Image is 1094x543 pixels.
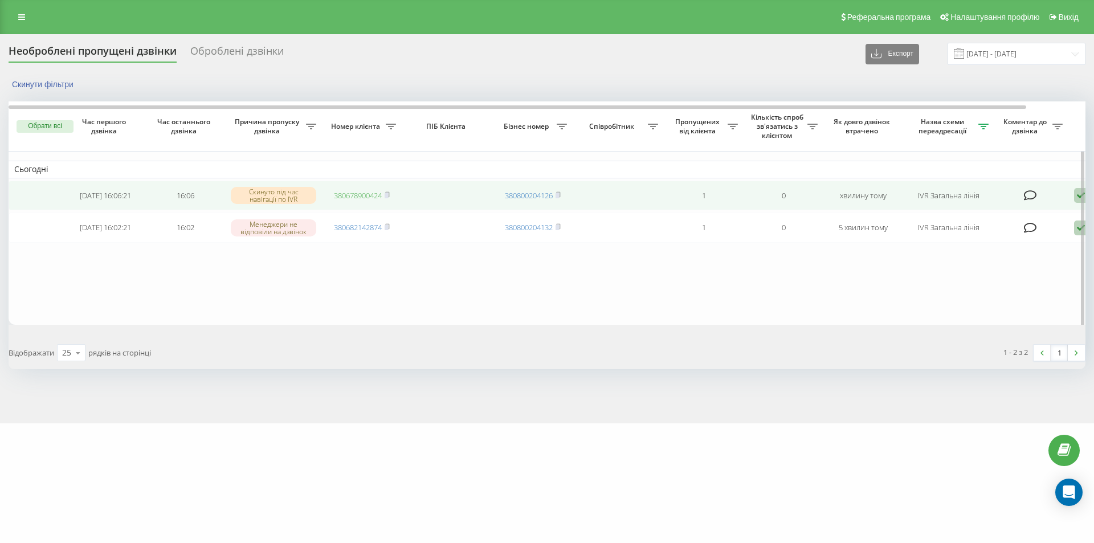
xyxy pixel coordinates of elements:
div: Необроблені пропущені дзвінки [9,45,177,63]
span: Назва схеми переадресації [909,117,978,135]
span: ПІБ Клієнта [411,122,483,131]
div: Менеджери не відповіли на дзвінок [231,219,316,236]
td: IVR Загальна лінія [903,181,994,211]
a: 1 [1051,345,1068,361]
td: IVR Загальна лінія [903,213,994,243]
span: Час першого дзвінка [75,117,136,135]
span: Реферальна програма [847,13,931,22]
span: Як довго дзвінок втрачено [832,117,894,135]
a: 380800204132 [505,222,553,232]
div: Оброблені дзвінки [190,45,284,63]
td: [DATE] 16:06:21 [66,181,145,211]
span: Налаштування профілю [950,13,1039,22]
span: Час останнього дзвінка [154,117,216,135]
td: хвилину тому [823,181,903,211]
button: Скинути фільтри [9,79,79,89]
a: 380800204126 [505,190,553,201]
span: Бізнес номер [499,122,557,131]
span: Кількість спроб зв'язатись з клієнтом [749,113,807,140]
td: 1 [664,213,744,243]
span: Причина пропуску дзвінка [231,117,306,135]
td: [DATE] 16:02:21 [66,213,145,243]
a: 380678900424 [334,190,382,201]
span: Пропущених від клієнта [670,117,728,135]
div: 1 - 2 з 2 [1003,346,1028,358]
div: Скинуто під час навігації по IVR [231,187,316,204]
span: Співробітник [578,122,648,131]
span: рядків на сторінці [88,348,151,358]
button: Обрати всі [17,120,74,133]
td: 16:06 [145,181,225,211]
span: Відображати [9,348,54,358]
span: Коментар до дзвінка [1000,117,1052,135]
td: 0 [744,181,823,211]
a: 380682142874 [334,222,382,232]
td: 1 [664,181,744,211]
td: 16:02 [145,213,225,243]
td: 5 хвилин тому [823,213,903,243]
span: Вихід [1059,13,1079,22]
td: 0 [744,213,823,243]
button: Експорт [866,44,919,64]
span: Номер клієнта [328,122,386,131]
div: Open Intercom Messenger [1055,479,1083,506]
div: 25 [62,347,71,358]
